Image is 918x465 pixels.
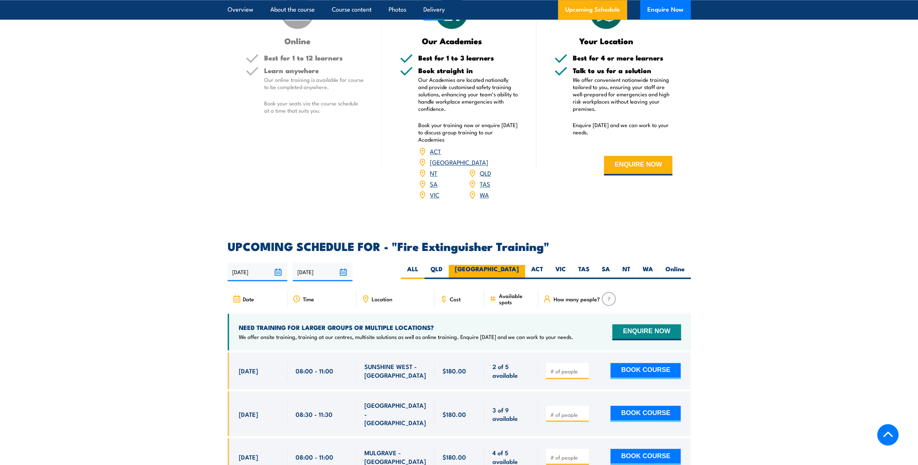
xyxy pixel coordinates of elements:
[443,366,466,375] span: $180.00
[573,54,673,61] h5: Best for 4 or more learners
[492,448,530,465] span: 4 of 5 available
[243,296,254,302] span: Date
[264,54,364,61] h5: Best for 1 to 12 learners
[228,263,287,281] input: From date
[525,265,549,279] label: ACT
[573,67,673,74] h5: Talk to us for a solution
[550,411,586,418] input: # of people
[636,265,659,279] label: WA
[499,293,533,305] span: Available spots
[612,324,681,340] button: ENQUIRE NOW
[443,452,466,461] span: $180.00
[264,76,364,91] p: Our online training is available for course to be completed anywhere.
[430,147,441,155] a: ACT
[430,158,488,166] a: [GEOGRAPHIC_DATA]
[550,453,586,461] input: # of people
[449,265,525,279] label: [GEOGRAPHIC_DATA]
[610,406,681,422] button: BOOK COURSE
[239,323,573,331] h4: NEED TRAINING FOR LARGER GROUPS OR MULTIPLE LOCATIONS?
[296,452,333,461] span: 08:00 - 11:00
[239,410,258,418] span: [DATE]
[418,76,518,112] p: Our Academies are located nationally and provide customised safety training solutions, enhancing ...
[239,452,258,461] span: [DATE]
[239,333,573,340] p: We offer onsite training, training at our centres, multisite solutions as well as online training...
[418,67,518,74] h5: Book straight in
[610,363,681,379] button: BOOK COURSE
[553,296,600,302] span: How many people?
[430,168,437,177] a: NT
[264,67,364,74] h5: Learn anywhere
[573,121,673,136] p: Enquire [DATE] and we can work to your needs.
[293,263,352,281] input: To date
[450,296,461,302] span: Cost
[604,156,672,175] button: ENQUIRE NOW
[480,179,490,188] a: TAS
[372,296,392,302] span: Location
[610,449,681,465] button: BOOK COURSE
[492,362,530,379] span: 2 of 5 available
[303,296,314,302] span: Time
[572,265,596,279] label: TAS
[400,37,504,45] h3: Our Academies
[550,368,586,375] input: # of people
[549,265,572,279] label: VIC
[239,366,258,375] span: [DATE]
[430,179,437,188] a: SA
[443,410,466,418] span: $180.00
[492,405,530,422] span: 3 of 9 available
[401,265,424,279] label: ALL
[418,54,518,61] h5: Best for 1 to 3 learners
[480,190,489,199] a: WA
[596,265,616,279] label: SA
[573,76,673,112] p: We offer convenient nationwide training tailored to you, ensuring your staff are well-prepared fo...
[430,190,439,199] a: VIC
[228,241,691,251] h2: UPCOMING SCHEDULE FOR - "Fire Extinguisher Training"
[418,121,518,143] p: Book your training now or enquire [DATE] to discuss group training to our Academies
[246,37,350,45] h3: Online
[480,168,491,177] a: QLD
[264,100,364,114] p: Book your seats via the course schedule at a time that suits you.
[659,265,691,279] label: Online
[554,37,658,45] h3: Your Location
[364,362,427,379] span: SUNSHINE WEST - [GEOGRAPHIC_DATA]
[296,410,333,418] span: 08:30 - 11:30
[616,265,636,279] label: NT
[364,401,427,426] span: [GEOGRAPHIC_DATA] - [GEOGRAPHIC_DATA]
[364,448,427,465] span: MULGRAVE - [GEOGRAPHIC_DATA]
[424,265,449,279] label: QLD
[296,366,333,375] span: 08:00 - 11:00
